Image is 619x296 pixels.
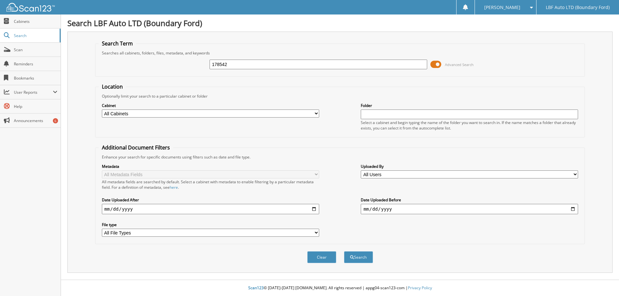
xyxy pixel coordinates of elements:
legend: Location [99,83,126,90]
label: Date Uploaded Before [361,197,578,203]
label: Folder [361,103,578,108]
span: Advanced Search [445,62,474,67]
label: Cabinet [102,103,319,108]
button: Clear [307,251,336,263]
span: Scan123 [248,285,264,291]
img: scan123-logo-white.svg [6,3,55,12]
span: Help [14,104,57,109]
div: All metadata fields are searched by default. Select a cabinet with metadata to enable filtering b... [102,179,319,190]
div: Searches all cabinets, folders, files, metadata, and keywords [99,50,582,56]
div: Optionally limit your search to a particular cabinet or folder [99,93,582,99]
button: Search [344,251,373,263]
div: Enhance your search for specific documents using filters such as date and file type. [99,154,582,160]
label: Uploaded By [361,164,578,169]
div: Select a cabinet and begin typing the name of the folder you want to search in. If the name match... [361,120,578,131]
legend: Additional Document Filters [99,144,173,151]
input: end [361,204,578,214]
span: Scan [14,47,57,53]
span: Reminders [14,61,57,67]
span: Search [14,33,56,38]
span: Announcements [14,118,57,123]
h1: Search LBF Auto LTD (Boundary Ford) [67,18,613,28]
span: Cabinets [14,19,57,24]
iframe: Chat Widget [587,265,619,296]
span: LBF Auto LTD (Boundary Ford) [546,5,610,9]
a: here [170,185,178,190]
label: File type [102,222,319,227]
label: Metadata [102,164,319,169]
legend: Search Term [99,40,136,47]
input: start [102,204,319,214]
a: Privacy Policy [408,285,432,291]
div: © [DATE]-[DATE] [DOMAIN_NAME]. All rights reserved | appg04-scan123-com | [61,280,619,296]
span: User Reports [14,90,53,95]
label: Date Uploaded After [102,197,319,203]
div: 6 [53,118,58,123]
span: [PERSON_NAME] [484,5,520,9]
span: Bookmarks [14,75,57,81]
